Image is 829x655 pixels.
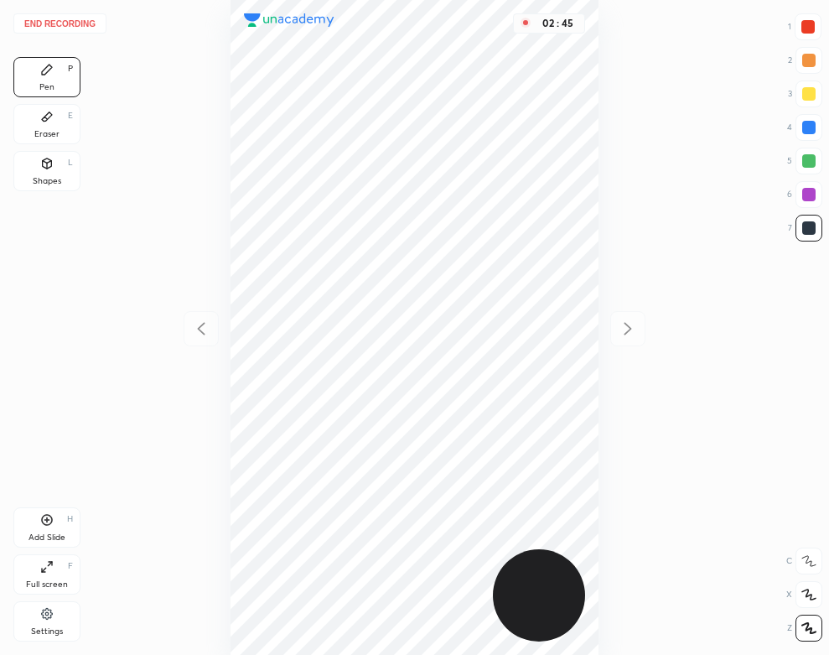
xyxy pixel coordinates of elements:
[537,18,578,29] div: 02 : 45
[34,130,60,138] div: Eraser
[68,112,73,120] div: E
[244,13,334,27] img: logo.38c385cc.svg
[13,13,106,34] button: End recording
[31,627,63,636] div: Settings
[68,65,73,73] div: P
[786,581,822,608] div: X
[788,13,821,40] div: 1
[788,81,822,107] div: 3
[787,615,822,642] div: Z
[787,181,822,208] div: 6
[39,83,54,91] div: Pen
[28,533,65,542] div: Add Slide
[787,114,822,141] div: 4
[787,148,822,174] div: 5
[786,548,822,574] div: C
[33,177,61,185] div: Shapes
[68,562,73,570] div: F
[788,47,822,74] div: 2
[68,159,73,167] div: L
[67,515,73,523] div: H
[788,215,822,242] div: 7
[26,580,68,589] div: Full screen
